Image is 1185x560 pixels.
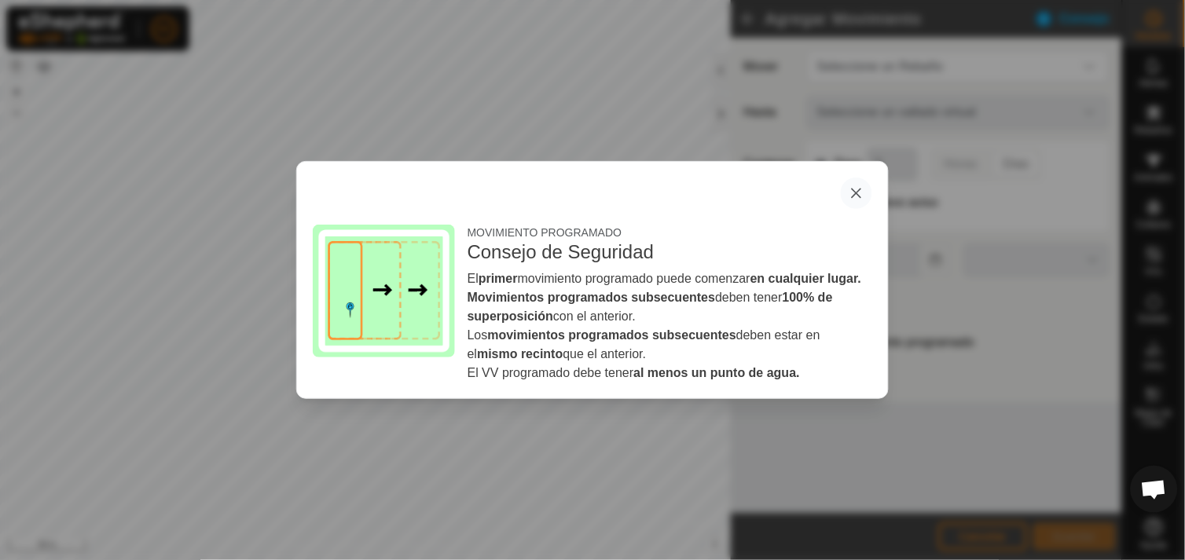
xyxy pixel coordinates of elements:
[313,225,455,357] img: Schedule VP Rule
[1131,466,1178,513] div: Chat abierto
[468,364,872,382] li: El VV programado debe tener
[468,291,716,304] strong: Movimientos programados subsecuentes
[468,269,872,288] li: El movimiento programado puede comenzar
[479,272,518,285] strong: primer
[488,328,737,342] strong: movimientos programados subsecuentes
[468,288,872,326] li: deben tener con el anterior.
[468,326,872,364] li: Los deben estar en el que el anterior.
[750,272,861,285] strong: en cualquier lugar.
[634,366,801,379] strong: al menos un punto de agua.
[468,241,872,264] h4: Consejo de Seguridad
[477,347,563,361] strong: mismo recinto
[468,225,872,241] div: MOVIMIENTO PROGRAMADO
[468,291,833,323] strong: 100% de superposición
